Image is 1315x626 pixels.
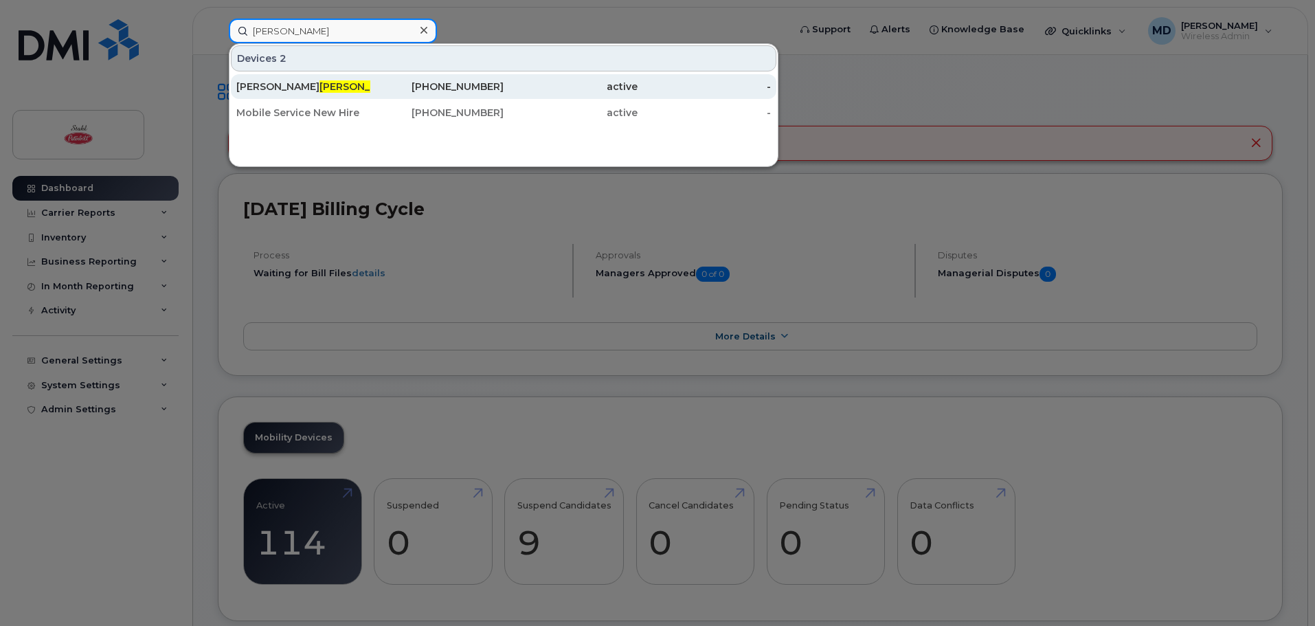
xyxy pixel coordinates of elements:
[504,80,638,93] div: active
[370,80,504,93] div: [PHONE_NUMBER]
[236,106,370,120] div: Mobile Service New Hire
[319,80,403,93] span: [PERSON_NAME]
[504,106,638,120] div: active
[236,80,370,93] div: [PERSON_NAME] Mi Fi
[638,80,772,93] div: -
[231,100,776,125] a: Mobile Service New Hire[PHONE_NUMBER]active-
[280,52,286,65] span: 2
[231,74,776,99] a: [PERSON_NAME][PERSON_NAME]Mi Fi[PHONE_NUMBER]active-
[370,106,504,120] div: [PHONE_NUMBER]
[231,45,776,71] div: Devices
[638,106,772,120] div: -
